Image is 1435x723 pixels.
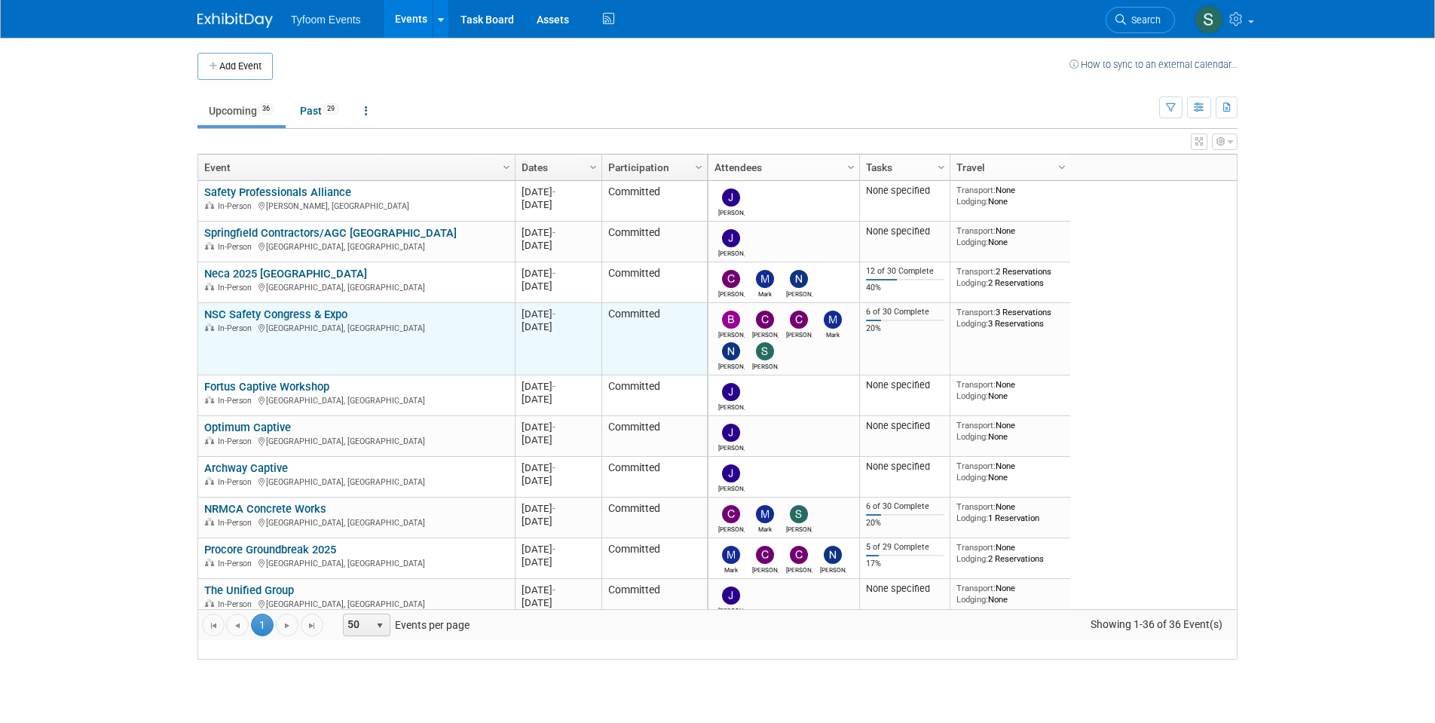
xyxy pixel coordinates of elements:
[306,620,318,632] span: Go to the last page
[956,266,1065,288] div: 2 Reservations 2 Reservations
[522,393,595,406] div: [DATE]
[956,583,1065,605] div: None None
[601,181,707,222] td: Committed
[205,599,214,607] img: In-Person Event
[956,307,996,317] span: Transport:
[204,597,508,610] div: [GEOGRAPHIC_DATA], [GEOGRAPHIC_DATA]
[956,542,1065,564] div: None 2 Reservations
[956,185,996,195] span: Transport:
[204,240,508,253] div: [GEOGRAPHIC_DATA], [GEOGRAPHIC_DATA]
[956,307,1065,329] div: 3 Reservations 3 Reservations
[289,97,350,125] a: Past29
[866,518,944,528] div: 20%
[722,424,740,442] img: Jason Cuskelly
[722,383,740,401] img: Jason Cuskelly
[956,420,996,430] span: Transport:
[204,308,347,321] a: NSC Safety Congress & Expo
[522,320,595,333] div: [DATE]
[866,501,944,512] div: 6 of 30 Complete
[522,239,595,252] div: [DATE]
[820,329,846,339] div: Mark Nelson
[866,185,944,197] div: None specified
[522,474,595,487] div: [DATE]
[1126,14,1161,26] span: Search
[204,280,508,293] div: [GEOGRAPHIC_DATA], [GEOGRAPHIC_DATA]
[205,323,214,331] img: In-Person Event
[718,360,745,370] div: Nathan Nelson
[956,379,996,390] span: Transport:
[204,502,326,516] a: NRMCA Concrete Works
[522,226,595,239] div: [DATE]
[202,614,225,636] a: Go to the first page
[601,416,707,457] td: Committed
[522,515,595,528] div: [DATE]
[323,103,339,115] span: 29
[204,267,367,280] a: Neca 2025 [GEOGRAPHIC_DATA]
[956,461,1065,483] div: None None
[866,323,944,334] div: 20%
[866,583,944,595] div: None specified
[197,97,286,125] a: Upcoming36
[587,161,599,173] span: Column Settings
[207,620,219,632] span: Go to the first page
[218,242,256,252] span: In-Person
[935,161,947,173] span: Column Settings
[218,283,256,293] span: In-Person
[956,391,988,401] span: Lodging:
[790,505,808,523] img: Steve Davis
[714,155,849,180] a: Attendees
[500,161,512,173] span: Column Settings
[722,188,740,207] img: Jason Cuskelly
[866,461,944,473] div: None specified
[204,584,294,597] a: The Unified Group
[866,379,944,391] div: None specified
[722,505,740,523] img: Corbin Nelson
[722,311,740,329] img: Brandon Nelson
[552,544,555,555] span: -
[866,307,944,317] div: 6 of 30 Complete
[718,564,745,574] div: Mark Nelson
[866,155,940,180] a: Tasks
[956,542,996,553] span: Transport:
[204,185,351,199] a: Safety Professionals Alliance
[718,288,745,298] div: Corbin Nelson
[276,614,298,636] a: Go to the next page
[204,543,336,556] a: Procore Groundbreak 2025
[718,329,745,339] div: Brandon Nelson
[752,329,779,339] div: Corbin Nelson
[722,270,740,288] img: Corbin Nelson
[218,477,256,487] span: In-Person
[752,523,779,533] div: Mark Nelson
[197,13,273,28] img: ExhibitDay
[522,308,595,320] div: [DATE]
[522,380,595,393] div: [DATE]
[301,614,323,636] a: Go to the last page
[601,579,707,620] td: Committed
[718,247,745,257] div: Jason Cuskelly
[204,321,508,334] div: [GEOGRAPHIC_DATA], [GEOGRAPHIC_DATA]
[756,546,774,564] img: Corbin Nelson
[231,620,243,632] span: Go to the previous page
[752,288,779,298] div: Mark Nelson
[866,559,944,569] div: 17%
[204,380,329,394] a: Fortus Captive Workshop
[601,222,707,262] td: Committed
[522,421,595,433] div: [DATE]
[522,461,595,474] div: [DATE]
[197,53,273,80] button: Add Event
[956,196,988,207] span: Lodging:
[866,266,944,277] div: 12 of 30 Complete
[866,225,944,237] div: None specified
[552,381,555,392] span: -
[956,318,988,329] span: Lodging:
[344,614,369,636] span: 50
[1054,155,1071,177] a: Column Settings
[790,546,808,564] img: Chris Walker
[866,283,944,293] div: 40%
[691,155,708,177] a: Column Settings
[601,498,707,538] td: Committed
[722,342,740,360] img: Nathan Nelson
[718,207,745,216] div: Jason Cuskelly
[552,227,555,238] span: -
[204,155,505,180] a: Event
